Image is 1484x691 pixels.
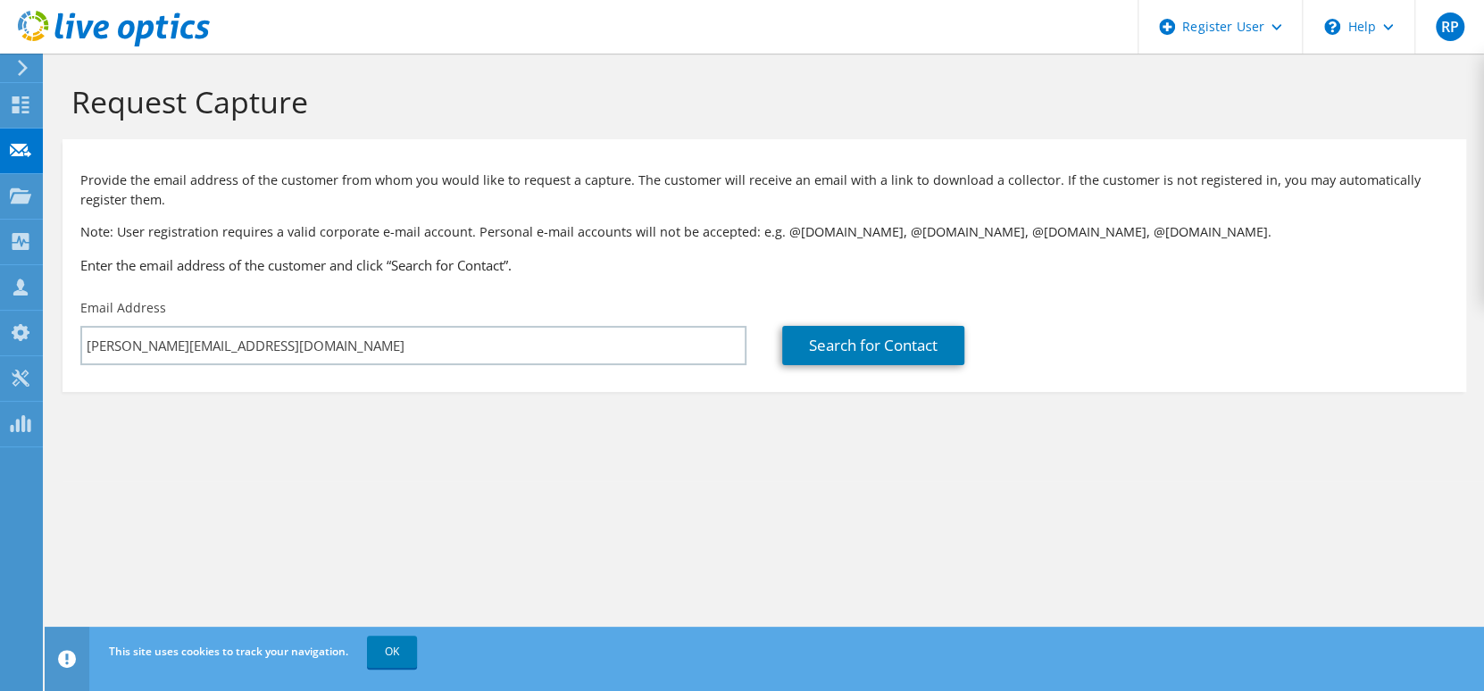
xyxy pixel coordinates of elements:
h3: Enter the email address of the customer and click “Search for Contact”. [80,255,1448,275]
a: OK [367,636,417,668]
label: Email Address [80,299,166,317]
svg: \n [1324,19,1340,35]
h1: Request Capture [71,83,1448,121]
p: Note: User registration requires a valid corporate e-mail account. Personal e-mail accounts will ... [80,222,1448,242]
span: RP [1436,12,1464,41]
span: This site uses cookies to track your navigation. [109,644,348,659]
a: Search for Contact [782,326,964,365]
p: Provide the email address of the customer from whom you would like to request a capture. The cust... [80,171,1448,210]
